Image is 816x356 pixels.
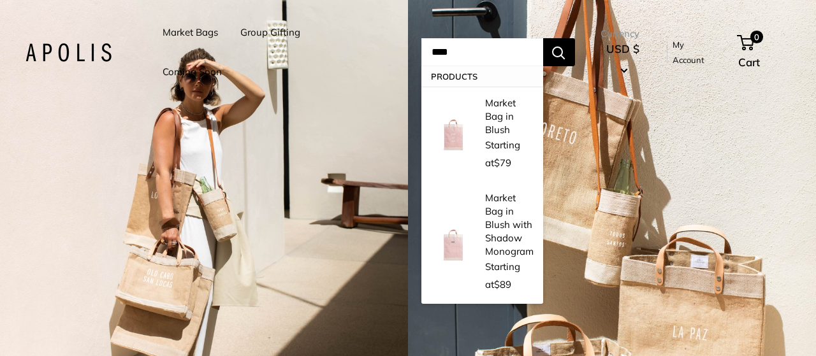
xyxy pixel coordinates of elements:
[163,63,222,81] a: Coming Soon
[421,182,543,303] a: Market Bag in Blush with Shadow Monogram Market Bag in Blush with Shadow Monogram Starting at$89
[421,38,543,66] input: Search...
[485,96,530,136] p: Market Bag in Blush
[494,278,511,290] span: $89
[163,24,218,41] a: Market Bags
[673,37,716,68] a: My Account
[738,55,760,69] span: Cart
[421,66,543,87] p: Products
[750,31,763,43] span: 0
[601,25,645,43] span: Currency
[738,32,790,73] a: 0 Cart
[606,42,639,55] span: USD $
[485,139,520,169] span: Starting at
[434,115,472,153] img: description_Our first Blush Market Bag
[485,260,520,290] span: Starting at
[240,24,300,41] a: Group Gifting
[494,157,511,169] span: $79
[601,39,645,80] button: USD $
[434,224,472,262] img: Market Bag in Blush with Shadow Monogram
[543,38,575,66] button: Search
[485,191,534,258] p: Market Bag in Blush with Shadow Monogram
[25,43,112,62] img: Apolis
[421,87,543,182] a: description_Our first Blush Market Bag Market Bag in Blush Starting at$79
